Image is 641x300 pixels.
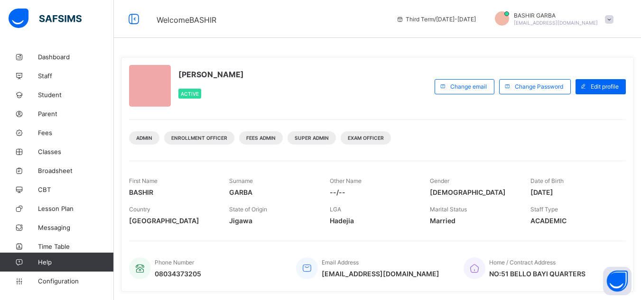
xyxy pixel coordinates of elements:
span: BASHIR [129,188,215,196]
span: Exam Officer [348,135,384,141]
span: Jigawa [229,217,315,225]
span: Super Admin [295,135,329,141]
span: Lesson Plan [38,205,114,212]
img: safsims [9,9,82,28]
span: [DATE] [530,188,616,196]
span: session/term information [396,16,476,23]
span: Welcome BASHIR [157,15,216,25]
button: Open asap [603,267,632,295]
span: Student [38,91,114,99]
span: Staff [38,72,114,80]
span: Phone Number [155,259,194,266]
span: [GEOGRAPHIC_DATA] [129,217,215,225]
span: Fees [38,129,114,136]
span: [PERSON_NAME] [178,70,244,79]
span: Home / Contract Address [489,259,556,266]
span: Active [181,91,199,97]
span: Enrollment Officer [171,135,227,141]
span: State of Origin [229,206,267,213]
span: Other Name [330,177,362,184]
span: First Name [129,177,158,184]
span: Admin [136,135,152,141]
span: Configuration [38,277,113,285]
span: GARBA [229,188,315,196]
span: Edit profile [591,83,619,90]
span: CBT [38,186,114,193]
span: Date of Birth [530,177,564,184]
span: Fees Admin [246,135,276,141]
span: Change Password [515,83,563,90]
span: Help [38,258,113,266]
span: Gender [430,177,449,184]
span: ACADEMIC [530,217,616,225]
span: Messaging [38,224,114,231]
span: Change email [450,83,487,90]
span: Time Table [38,243,114,250]
span: Staff Type [530,206,558,213]
span: Classes [38,148,114,155]
span: LGA [330,206,341,213]
div: BASHIRGARBA [485,11,618,27]
span: Dashboard [38,53,114,61]
span: --/-- [330,188,416,196]
span: Email Address [322,259,359,266]
span: Broadsheet [38,167,114,174]
span: BASHIR GARBA [514,12,598,19]
span: [DEMOGRAPHIC_DATA] [430,188,516,196]
span: Country [129,206,150,213]
span: [EMAIL_ADDRESS][DOMAIN_NAME] [322,270,439,278]
span: NO:51 BELLO BAYI QUARTERS [489,270,585,278]
span: [EMAIL_ADDRESS][DOMAIN_NAME] [514,20,598,26]
span: Marital Status [430,206,467,213]
span: Surname [229,177,253,184]
span: Parent [38,110,114,118]
span: Hadejia [330,217,416,225]
span: 08034373205 [155,270,201,278]
span: Married [430,217,516,225]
